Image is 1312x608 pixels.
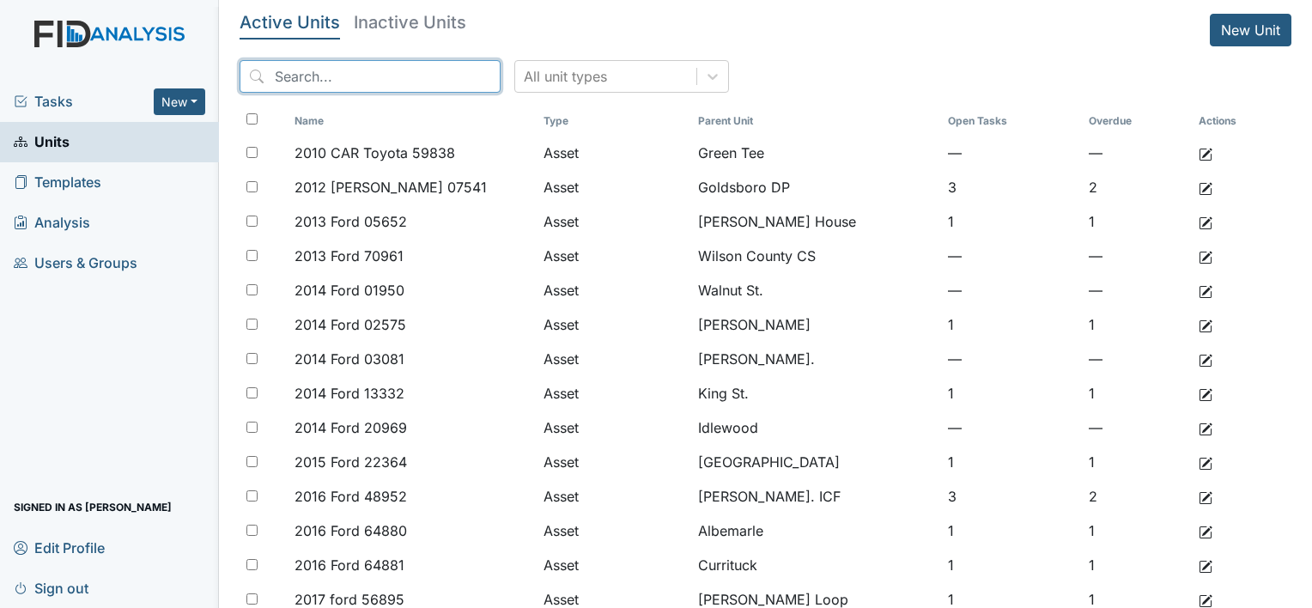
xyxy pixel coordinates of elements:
td: 1 [1082,376,1192,410]
span: Units [14,129,70,155]
td: — [1082,273,1192,307]
td: Wilson County CS [691,239,940,273]
td: — [1082,342,1192,376]
h5: Active Units [240,14,340,31]
th: Toggle SortBy [1082,106,1192,136]
td: 1 [1082,514,1192,548]
td: 1 [941,204,1083,239]
span: 2016 Ford 48952 [295,486,407,507]
td: Currituck [691,548,940,582]
td: 3 [941,479,1083,514]
span: Users & Groups [14,250,137,277]
td: — [1082,239,1192,273]
td: [PERSON_NAME]. ICF [691,479,940,514]
td: Asset [537,479,691,514]
input: Search... [240,60,501,93]
td: 1 [941,514,1083,548]
td: 1 [941,376,1083,410]
th: Toggle SortBy [691,106,940,136]
td: 1 [941,548,1083,582]
td: 2 [1082,170,1192,204]
span: Edit Profile [14,534,105,561]
span: Templates [14,169,101,196]
td: Asset [537,410,691,445]
td: Asset [537,239,691,273]
td: Asset [537,514,691,548]
td: [PERSON_NAME]. [691,342,940,376]
td: — [941,239,1083,273]
span: Analysis [14,210,90,236]
td: Asset [537,342,691,376]
td: 1 [1082,307,1192,342]
td: Asset [537,136,691,170]
td: Asset [537,307,691,342]
td: 1 [1082,548,1192,582]
span: 2013 Ford 05652 [295,211,407,232]
td: 1 [941,445,1083,479]
input: Toggle All Rows Selected [246,113,258,125]
span: 2014 Ford 02575 [295,314,406,335]
td: — [941,410,1083,445]
td: 1 [941,307,1083,342]
td: — [1082,410,1192,445]
th: Toggle SortBy [941,106,1083,136]
td: — [1082,136,1192,170]
td: — [941,136,1083,170]
span: 2012 [PERSON_NAME] 07541 [295,177,487,198]
td: Asset [537,204,691,239]
a: Tasks [14,91,154,112]
td: [PERSON_NAME] House [691,204,940,239]
td: Asset [537,376,691,410]
td: 2 [1082,479,1192,514]
td: [GEOGRAPHIC_DATA] [691,445,940,479]
span: 2015 Ford 22364 [295,452,407,472]
th: Toggle SortBy [288,106,537,136]
div: All unit types [524,66,607,87]
span: 2014 Ford 01950 [295,280,404,301]
td: Asset [537,273,691,307]
button: New [154,88,205,115]
span: 2014 Ford 03081 [295,349,404,369]
td: Goldsboro DP [691,170,940,204]
td: Green Tee [691,136,940,170]
td: King St. [691,376,940,410]
td: Asset [537,548,691,582]
td: 3 [941,170,1083,204]
span: 2014 Ford 20969 [295,417,407,438]
a: New Unit [1210,14,1291,46]
span: 2013 Ford 70961 [295,246,404,266]
h5: Inactive Units [354,14,466,31]
span: Signed in as [PERSON_NAME] [14,494,172,520]
td: — [941,342,1083,376]
td: Walnut St. [691,273,940,307]
td: 1 [1082,204,1192,239]
td: Albemarle [691,514,940,548]
td: 1 [1082,445,1192,479]
th: Toggle SortBy [537,106,691,136]
span: 2016 Ford 64880 [295,520,407,541]
td: [PERSON_NAME] [691,307,940,342]
td: Idlewood [691,410,940,445]
span: Sign out [14,575,88,601]
td: Asset [537,445,691,479]
span: 2016 Ford 64881 [295,555,404,575]
th: Actions [1192,106,1278,136]
td: Asset [537,170,691,204]
span: 2014 Ford 13332 [295,383,404,404]
td: — [941,273,1083,307]
span: 2010 CAR Toyota 59838 [295,143,455,163]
